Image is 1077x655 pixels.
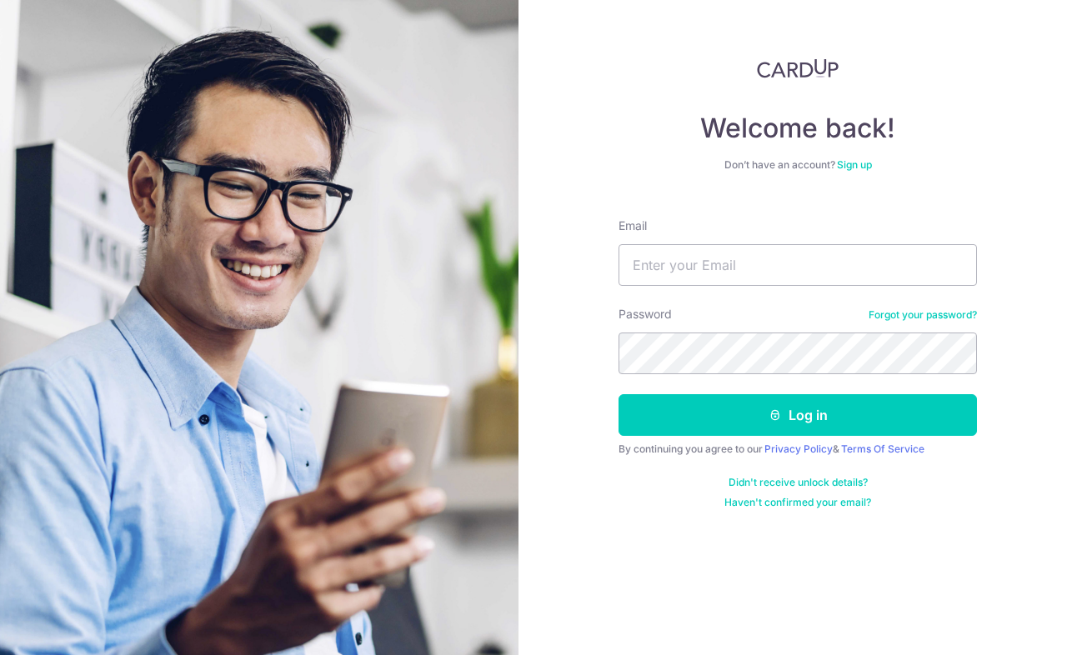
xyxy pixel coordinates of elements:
label: Password [619,306,672,322]
a: Terms Of Service [841,442,924,455]
a: Sign up [837,158,872,171]
button: Log in [619,394,977,436]
h4: Welcome back! [619,112,977,145]
a: Didn't receive unlock details? [729,476,868,489]
a: Privacy Policy [764,442,833,455]
div: By continuing you agree to our & [619,442,977,456]
label: Email [619,217,647,234]
a: Haven't confirmed your email? [724,496,871,509]
input: Enter your Email [619,244,977,286]
a: Forgot your password? [869,308,977,322]
div: Don’t have an account? [619,158,977,172]
img: CardUp Logo [757,58,839,78]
